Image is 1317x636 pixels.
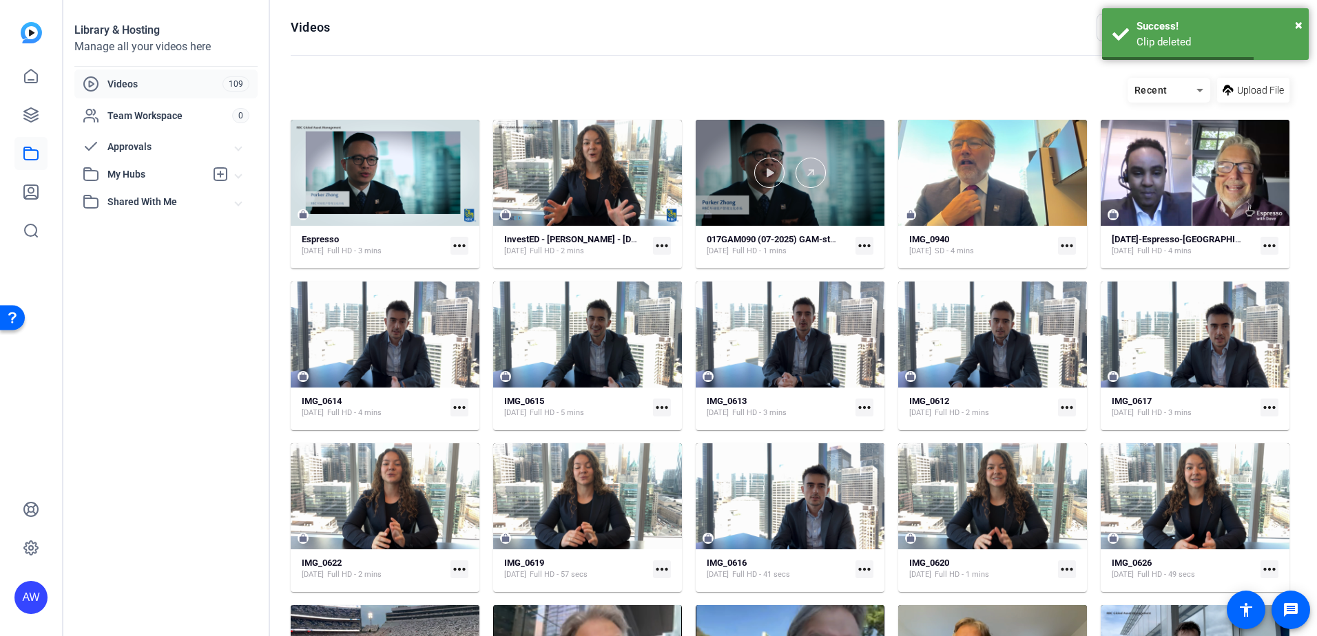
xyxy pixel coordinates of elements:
[302,396,342,406] strong: IMG_0614
[855,560,873,578] mat-icon: more_horiz
[909,234,949,244] strong: IMG_0940
[302,234,339,244] strong: Espresso
[291,19,330,36] h1: Videos
[1295,14,1303,35] button: Close
[14,581,48,614] div: AW
[707,396,747,406] strong: IMG_0613
[732,569,790,580] span: Full HD - 41 secs
[909,234,1052,257] a: IMG_0940[DATE]SD - 4 mins
[1112,396,1255,418] a: IMG_0617[DATE]Full HD - 3 mins
[1058,237,1076,255] mat-icon: more_horiz
[74,39,258,55] div: Manage all your videos here
[504,569,526,580] span: [DATE]
[707,558,850,580] a: IMG_0616[DATE]Full HD - 41 secs
[504,246,526,257] span: [DATE]
[707,396,850,418] a: IMG_0613[DATE]Full HD - 3 mins
[107,109,232,123] span: Team Workspace
[935,246,974,257] span: SD - 4 mins
[450,560,468,578] mat-icon: more_horiz
[1261,560,1278,578] mat-icon: more_horiz
[302,569,324,580] span: [DATE]
[302,246,324,257] span: [DATE]
[1237,83,1284,98] span: Upload File
[909,407,931,418] span: [DATE]
[504,396,544,406] strong: IMG_0615
[653,399,671,416] mat-icon: more_horiz
[107,195,236,209] span: Shared With Me
[21,22,42,43] img: blue-gradient.svg
[1137,569,1195,580] span: Full HD - 49 secs
[653,560,671,578] mat-icon: more_horiz
[530,569,588,580] span: Full HD - 57 secs
[504,234,647,257] a: InvestED - [PERSON_NAME] - [DATE] - Understanding Inflation[DATE]Full HD - 2 mins
[1134,85,1168,96] span: Recent
[504,558,647,580] a: IMG_0619[DATE]Full HD - 57 secs
[707,569,729,580] span: [DATE]
[74,160,258,188] mat-expansion-panel-header: My Hubs
[1112,396,1152,406] strong: IMG_0617
[935,407,989,418] span: Full HD - 2 mins
[504,396,647,418] a: IMG_0615[DATE]Full HD - 5 mins
[1283,602,1299,618] mat-icon: message
[74,188,258,215] mat-expansion-panel-header: Shared With Me
[1261,237,1278,255] mat-icon: more_horiz
[504,234,749,244] strong: InvestED - [PERSON_NAME] - [DATE] - Understanding Inflation
[1137,407,1192,418] span: Full HD - 3 mins
[909,246,931,257] span: [DATE]
[707,558,747,568] strong: IMG_0616
[74,22,258,39] div: Library & Hosting
[1112,558,1255,580] a: IMG_0626[DATE]Full HD - 49 secs
[232,108,249,123] span: 0
[450,399,468,416] mat-icon: more_horiz
[1295,17,1303,33] span: ×
[222,76,249,92] span: 109
[1058,560,1076,578] mat-icon: more_horiz
[327,407,382,418] span: Full HD - 4 mins
[1217,78,1289,103] button: Upload File
[1238,602,1254,618] mat-icon: accessibility
[1058,399,1076,416] mat-icon: more_horiz
[107,167,205,182] span: My Hubs
[1112,407,1134,418] span: [DATE]
[1261,399,1278,416] mat-icon: more_horiz
[107,77,222,91] span: Videos
[732,246,787,257] span: Full HD - 1 mins
[909,396,949,406] strong: IMG_0612
[1112,558,1152,568] strong: IMG_0626
[504,558,544,568] strong: IMG_0619
[935,569,989,580] span: Full HD - 1 mins
[327,569,382,580] span: Full HD - 2 mins
[302,558,342,568] strong: IMG_0622
[530,246,584,257] span: Full HD - 2 mins
[855,399,873,416] mat-icon: more_horiz
[1137,246,1192,257] span: Full HD - 4 mins
[1112,234,1255,257] a: [DATE]-Espresso-[GEOGRAPHIC_DATA][DATE]Full HD - 4 mins
[302,407,324,418] span: [DATE]
[909,396,1052,418] a: IMG_0612[DATE]Full HD - 2 mins
[732,407,787,418] span: Full HD - 3 mins
[1112,246,1134,257] span: [DATE]
[107,140,236,154] span: Approvals
[327,246,382,257] span: Full HD - 3 mins
[707,407,729,418] span: [DATE]
[653,237,671,255] mat-icon: more_horiz
[909,558,949,568] strong: IMG_0620
[707,246,729,257] span: [DATE]
[855,237,873,255] mat-icon: more_horiz
[1112,234,1270,244] strong: [DATE]-Espresso-[GEOGRAPHIC_DATA]
[504,407,526,418] span: [DATE]
[302,396,445,418] a: IMG_0614[DATE]Full HD - 4 mins
[302,558,445,580] a: IMG_0622[DATE]Full HD - 2 mins
[909,569,931,580] span: [DATE]
[302,234,445,257] a: Espresso[DATE]Full HD - 3 mins
[707,234,880,244] strong: 017GAM090 (07-2025) GAM-story-SC-v5_2
[707,234,850,257] a: 017GAM090 (07-2025) GAM-story-SC-v5_2[DATE]Full HD - 1 mins
[530,407,584,418] span: Full HD - 5 mins
[1112,569,1134,580] span: [DATE]
[1137,19,1298,34] div: Success!
[1137,34,1298,50] div: Clip deleted
[909,558,1052,580] a: IMG_0620[DATE]Full HD - 1 mins
[450,237,468,255] mat-icon: more_horiz
[74,133,258,160] mat-expansion-panel-header: Approvals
